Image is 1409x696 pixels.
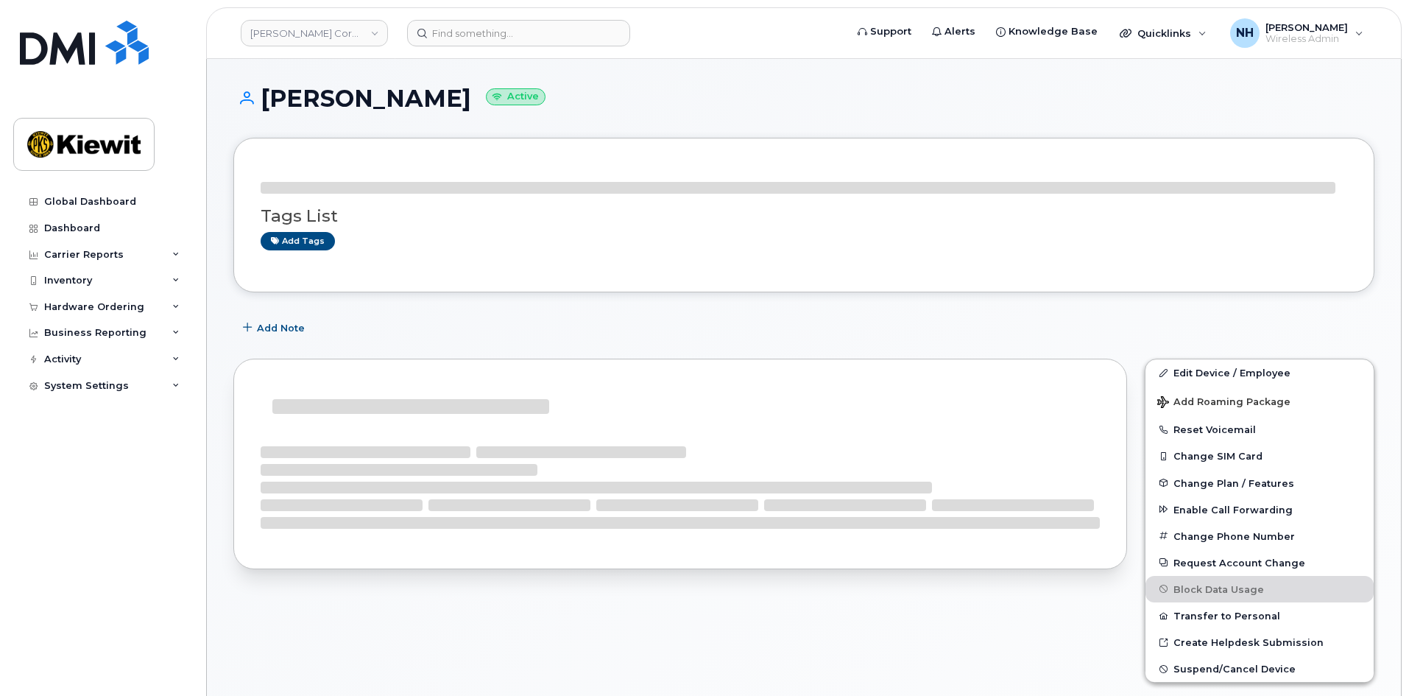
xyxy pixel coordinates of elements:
span: Change Plan / Features [1173,477,1294,488]
button: Reset Voicemail [1145,416,1374,443]
small: Active [486,88,545,105]
span: Suspend/Cancel Device [1173,664,1296,675]
button: Enable Call Forwarding [1145,496,1374,523]
h1: [PERSON_NAME] [233,85,1374,111]
button: Transfer to Personal [1145,602,1374,629]
button: Request Account Change [1145,549,1374,576]
a: Edit Device / Employee [1145,359,1374,386]
span: Enable Call Forwarding [1173,504,1293,515]
a: Add tags [261,232,335,250]
button: Change SIM Card [1145,443,1374,469]
button: Block Data Usage [1145,576,1374,602]
button: Change Plan / Features [1145,470,1374,496]
a: Create Helpdesk Submission [1145,629,1374,655]
button: Change Phone Number [1145,523,1374,549]
span: Add Roaming Package [1157,396,1290,410]
span: Add Note [257,321,305,335]
button: Add Note [233,314,317,341]
button: Add Roaming Package [1145,386,1374,416]
button: Suspend/Cancel Device [1145,655,1374,682]
h3: Tags List [261,207,1347,225]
